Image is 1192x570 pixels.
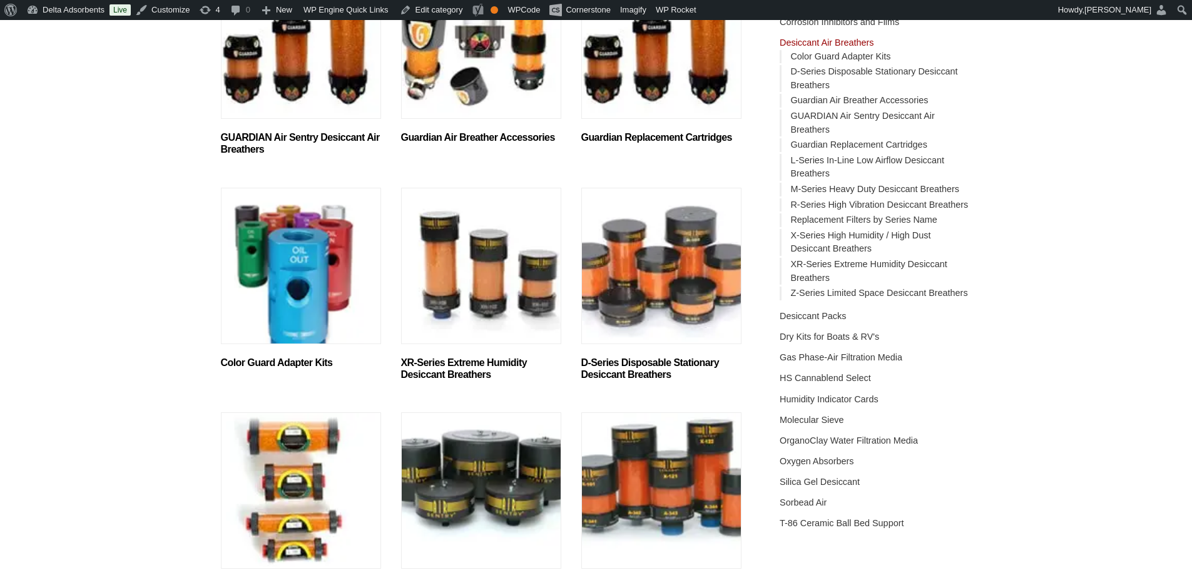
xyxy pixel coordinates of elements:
a: Sorbead Air [780,497,827,507]
a: Humidity Indicator Cards [780,394,879,404]
a: Dry Kits for Boats & RV's [780,332,879,342]
a: M-Series Heavy Duty Desiccant Breathers [790,184,959,194]
a: Desiccant Packs [780,311,846,321]
a: R-Series High Vibration Desiccant Breathers [790,200,968,210]
a: L-Series In-Line Low Airflow Desiccant Breathers [790,155,944,179]
h2: Guardian Air Breather Accessories [401,131,561,143]
a: Corrosion Inhibitors and Films [780,17,899,27]
span: [PERSON_NAME] [1084,5,1151,14]
a: Replacement Filters by Series Name [790,215,937,225]
a: Visit product category D-Series Disposable Stationary Desiccant Breathers [581,188,741,380]
a: Guardian Replacement Cartridges [790,140,927,150]
a: Z-Series Limited Space Desiccant Breathers [790,288,967,298]
img: D-Series Disposable Stationary Desiccant Breathers [581,188,741,344]
a: HS Cannablend Select [780,373,871,383]
a: D-Series Disposable Stationary Desiccant Breathers [790,66,957,90]
a: X-Series High Humidity / High Dust Desiccant Breathers [790,230,930,254]
a: OrganoClay Water Filtration Media [780,435,918,445]
h2: Color Guard Adapter Kits [221,357,381,369]
h2: GUARDIAN Air Sentry Desiccant Air Breathers [221,131,381,155]
h2: Guardian Replacement Cartridges [581,131,741,143]
a: T-86 Ceramic Ball Bed Support [780,518,904,528]
img: X-Series High Humidity / High Dust Desiccant Breathers [581,412,741,569]
h2: D-Series Disposable Stationary Desiccant Breathers [581,357,741,380]
img: M-Series Heavy Duty Desiccant Breathers [401,412,561,569]
a: Guardian Air Breather Accessories [790,95,928,105]
img: Color Guard Adapter Kits [221,188,381,344]
a: Color Guard Adapter Kits [790,51,890,61]
h2: XR-Series Extreme Humidity Desiccant Breathers [401,357,561,380]
a: Visit product category Color Guard Adapter Kits [221,188,381,369]
a: Visit product category XR-Series Extreme Humidity Desiccant Breathers [401,188,561,380]
img: L-Series In-Line Low Airflow Desiccant Breathers [221,412,381,569]
a: XR-Series Extreme Humidity Desiccant Breathers [790,259,947,283]
img: XR-Series Extreme Humidity Desiccant Breathers [401,188,561,344]
div: OK [491,6,498,14]
a: GUARDIAN Air Sentry Desiccant Air Breathers [790,111,934,135]
a: Live [110,4,131,16]
a: Molecular Sieve [780,415,843,425]
a: Oxygen Absorbers [780,456,853,466]
a: Silica Gel Desiccant [780,477,860,487]
a: Gas Phase-Air Filtration Media [780,352,902,362]
a: Desiccant Air Breathers [780,38,874,48]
